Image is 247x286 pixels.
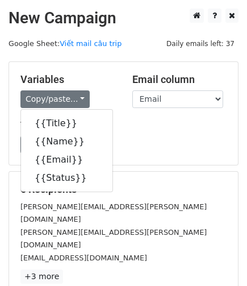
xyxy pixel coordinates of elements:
[162,39,238,48] a: Daily emails left: 37
[190,231,247,286] iframe: Chat Widget
[20,228,207,250] small: [PERSON_NAME][EMAIL_ADDRESS][PERSON_NAME][DOMAIN_NAME]
[20,254,147,262] small: [EMAIL_ADDRESS][DOMAIN_NAME]
[20,73,115,86] h5: Variables
[20,202,207,224] small: [PERSON_NAME][EMAIL_ADDRESS][PERSON_NAME][DOMAIN_NAME]
[9,39,122,48] small: Google Sheet:
[162,38,238,50] span: Daily emails left: 37
[21,169,112,187] a: {{Status}}
[21,151,112,169] a: {{Email}}
[20,270,63,284] a: +3 more
[132,73,227,86] h5: Email column
[20,90,90,108] a: Copy/paste...
[21,132,112,151] a: {{Name}}
[21,114,112,132] a: {{Title}}
[9,9,238,28] h2: New Campaign
[60,39,122,48] a: Viết mail câu trip
[20,183,227,196] h5: 6 Recipients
